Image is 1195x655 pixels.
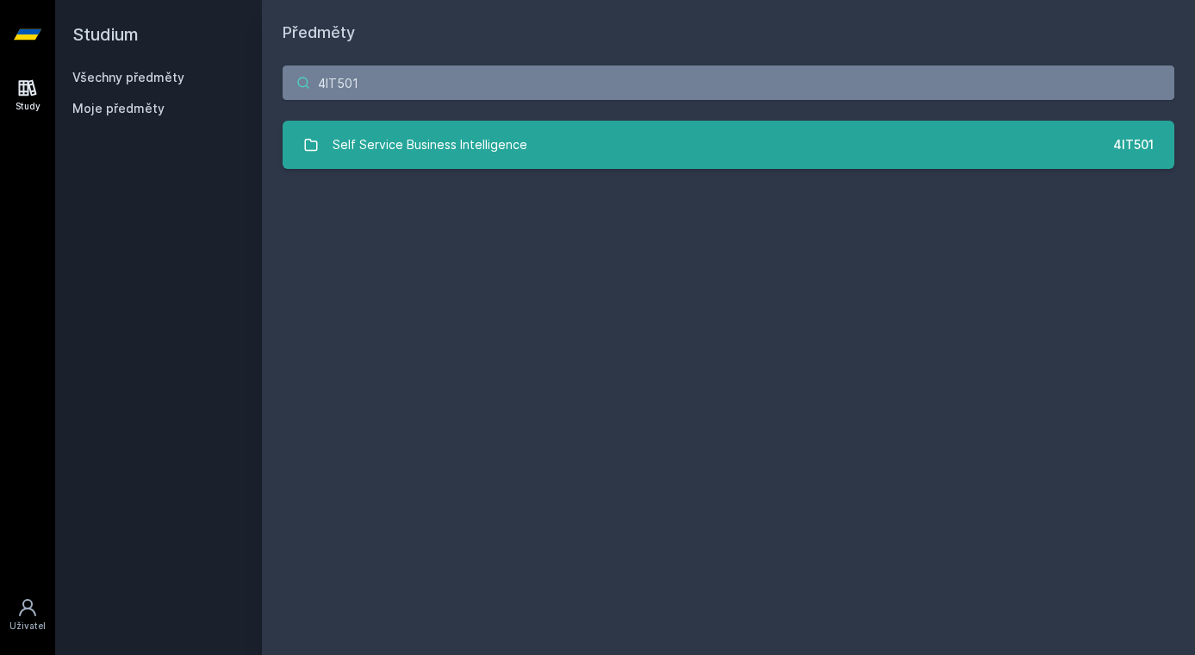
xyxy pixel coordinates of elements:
a: Self Service Business Intelligence 4IT501 [283,121,1174,169]
a: Všechny předměty [72,70,184,84]
span: Moje předměty [72,100,165,117]
div: Study [16,100,40,113]
div: 4IT501 [1113,136,1154,153]
div: Uživatel [9,620,46,633]
div: Self Service Business Intelligence [333,128,527,162]
input: Název nebo ident předmětu… [283,65,1174,100]
a: Study [3,69,52,122]
a: Uživatel [3,589,52,641]
h1: Předměty [283,21,1174,45]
